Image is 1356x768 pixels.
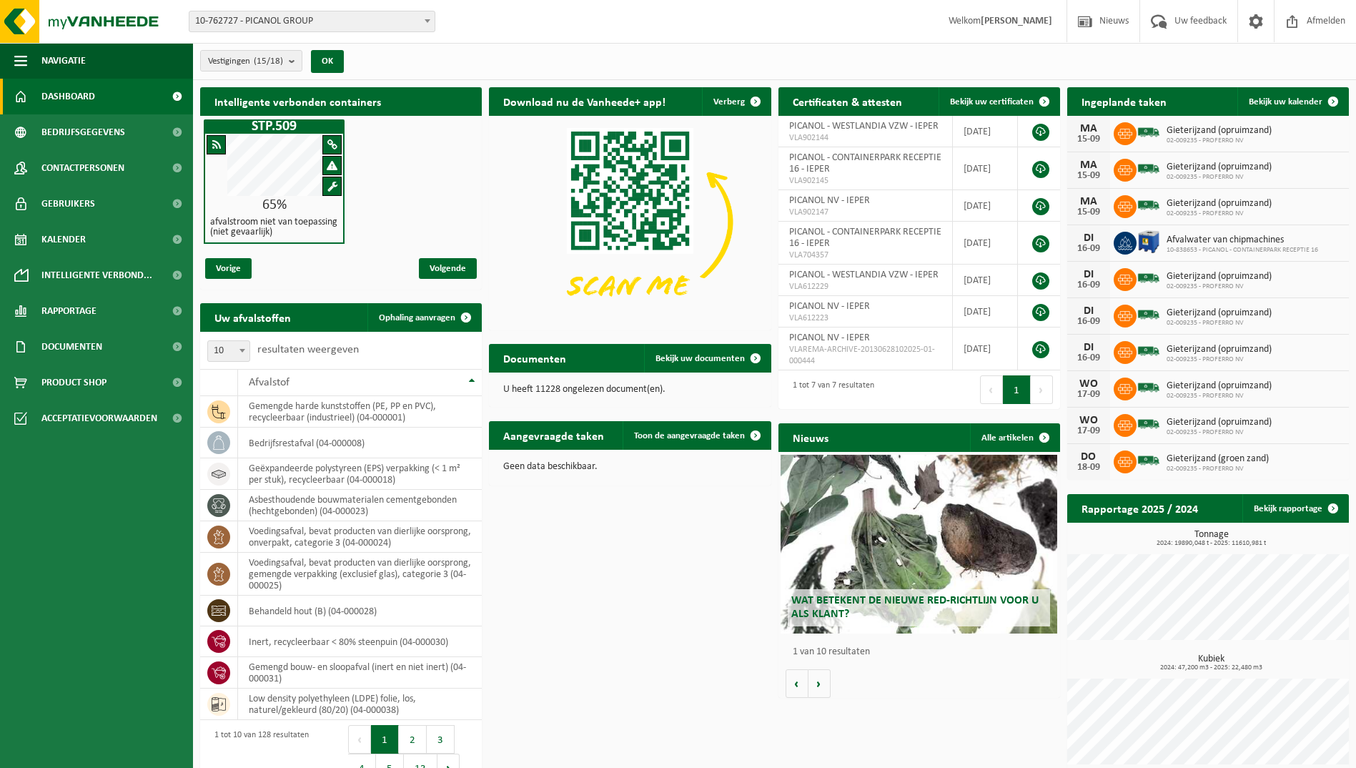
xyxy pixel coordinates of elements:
p: U heeft 11228 ongelezen document(en). [503,385,756,395]
span: Ophaling aanvragen [379,313,455,323]
img: BL-SO-LV [1137,375,1161,400]
h2: Ingeplande taken [1067,87,1181,115]
span: Gieterijzand (opruimzand) [1167,125,1272,137]
button: 1 [371,725,399,754]
img: BL-SO-LV [1137,266,1161,290]
span: 2024: 47,200 m3 - 2025: 22,480 m3 [1074,664,1349,671]
img: Download de VHEPlus App [489,116,771,328]
span: Product Shop [41,365,107,400]
span: Toon de aangevraagde taken [634,431,745,440]
span: VLA612223 [789,312,942,324]
div: DI [1074,232,1103,244]
button: Vorige [786,669,808,698]
span: 02-009235 - PROFERRO NV [1167,392,1272,400]
span: 02-009235 - PROFERRO NV [1167,428,1272,437]
span: VLA902145 [789,175,942,187]
div: 16-09 [1074,317,1103,327]
span: PICANOL NV - IEPER [789,195,870,206]
h2: Uw afvalstoffen [200,303,305,331]
td: [DATE] [953,147,1018,190]
div: DI [1074,305,1103,317]
img: BL-SO-LV [1137,157,1161,181]
div: MA [1074,196,1103,207]
td: [DATE] [953,190,1018,222]
button: Previous [348,725,371,754]
span: 10 [207,340,250,362]
h2: Rapportage 2025 / 2024 [1067,494,1212,522]
td: behandeld hout (B) (04-000028) [238,596,482,626]
div: 16-09 [1074,244,1103,254]
span: Gieterijzand (opruimzand) [1167,344,1272,355]
td: geëxpandeerde polystyreen (EPS) verpakking (< 1 m² per stuk), recycleerbaar (04-000018) [238,458,482,490]
a: Bekijk uw documenten [644,344,770,373]
div: DI [1074,342,1103,353]
span: Contactpersonen [41,150,124,186]
span: VLAREMA-ARCHIVE-20130628102025-01-000444 [789,344,942,367]
span: 10 [208,341,249,361]
td: voedingsafval, bevat producten van dierlijke oorsprong, gemengde verpakking (exclusief glas), cat... [238,553,482,596]
h2: Documenten [489,344,580,372]
div: 15-09 [1074,134,1103,144]
span: Afvalstof [249,377,289,388]
span: 10-838653 - PICANOL - CONTAINERPARK RECEPTIE 16 [1167,246,1318,255]
label: resultaten weergeven [257,344,359,355]
h2: Aangevraagde taken [489,421,618,449]
span: VLA704357 [789,250,942,261]
button: 1 [1003,375,1031,404]
button: OK [311,50,344,73]
span: Navigatie [41,43,86,79]
span: Bekijk uw documenten [655,354,745,363]
span: 02-009235 - PROFERRO NV [1167,210,1272,218]
a: Toon de aangevraagde taken [623,421,770,450]
span: Acceptatievoorwaarden [41,400,157,436]
div: 1 tot 7 van 7 resultaten [786,374,874,405]
span: 10-762727 - PICANOL GROUP [189,11,435,32]
p: 1 van 10 resultaten [793,647,1053,657]
img: BL-SO-LV [1137,120,1161,144]
td: [DATE] [953,222,1018,265]
a: Ophaling aanvragen [367,303,480,332]
div: WO [1074,378,1103,390]
span: 02-009235 - PROFERRO NV [1167,137,1272,145]
h2: Nieuws [778,423,843,451]
span: Gieterijzand (opruimzand) [1167,380,1272,392]
div: 17-09 [1074,390,1103,400]
span: PICANOL - CONTAINERPARK RECEPTIE 16 - IEPER [789,152,941,174]
count: (15/18) [254,56,283,66]
span: Kalender [41,222,86,257]
span: PICANOL - WESTLANDIA VZW - IEPER [789,121,939,132]
h4: afvalstroom niet van toepassing (niet gevaarlijk) [210,217,338,237]
img: BL-SO-LV [1137,448,1161,473]
td: [DATE] [953,265,1018,296]
button: Vestigingen(15/18) [200,50,302,72]
span: VLA612229 [789,281,942,292]
h2: Intelligente verbonden containers [200,87,482,115]
div: DO [1074,451,1103,463]
td: [DATE] [953,328,1018,370]
span: Gieterijzand (opruimzand) [1167,271,1272,282]
div: WO [1074,415,1103,426]
span: Wat betekent de nieuwe RED-richtlijn voor u als klant? [791,595,1039,620]
button: Verberg [702,87,770,116]
img: PB-IC-1000-HPE-00-08 [1137,230,1161,254]
span: PICANOL - WESTLANDIA VZW - IEPER [789,270,939,280]
h1: STP.509 [207,119,341,134]
span: Gieterijzand (opruimzand) [1167,198,1272,210]
td: asbesthoudende bouwmaterialen cementgebonden (hechtgebonden) (04-000023) [238,490,482,521]
div: 65% [205,198,343,212]
span: Vorige [205,258,252,279]
div: 16-09 [1074,353,1103,363]
span: Bekijk uw certificaten [950,97,1034,107]
div: MA [1074,159,1103,171]
a: Bekijk rapportage [1242,494,1347,523]
div: 16-09 [1074,280,1103,290]
span: Documenten [41,329,102,365]
a: Alle artikelen [970,423,1059,452]
button: 3 [427,725,455,754]
div: 17-09 [1074,426,1103,436]
span: Volgende [419,258,477,279]
img: BL-SO-LV [1137,302,1161,327]
span: 02-009235 - PROFERRO NV [1167,282,1272,291]
span: 02-009235 - PROFERRO NV [1167,355,1272,364]
span: Rapportage [41,293,96,329]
